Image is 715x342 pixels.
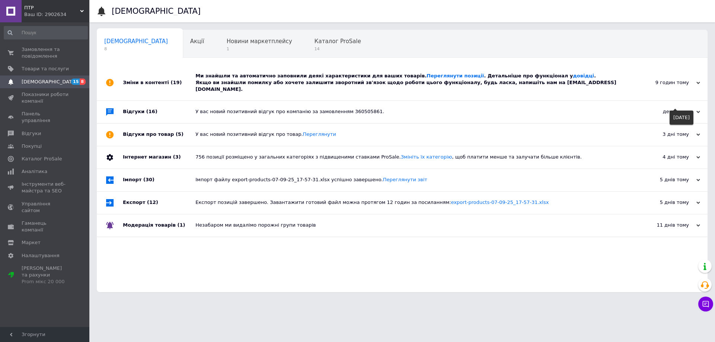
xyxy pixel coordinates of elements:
div: Модерація товарів [123,214,196,237]
span: (30) [143,177,155,182]
div: Імпорт файлу export-products-07-09-25_17-57-31.xlsx успішно завершено. [196,176,626,183]
div: 11 днів тому [626,222,700,228]
span: 8 [80,79,86,85]
div: 3 дні тому [626,131,700,138]
a: export-products-07-09-25_17-57-31.xlsx [451,199,549,205]
span: Маркет [22,239,41,246]
a: Переглянути [303,131,336,137]
div: Інтернет магазин [123,146,196,169]
button: Чат з покупцем [698,297,713,311]
span: 1 [226,46,292,52]
div: Відгуки [123,101,196,123]
span: 8 [104,46,168,52]
span: Гаманець компанії [22,220,69,233]
div: Експорт [123,192,196,214]
span: 15 [71,79,80,85]
input: Пошук [4,26,88,39]
div: Ми знайшли та автоматично заповнили деякі характеристики для ваших товарів. . Детальніше про функ... [196,73,626,93]
h1: [DEMOGRAPHIC_DATA] [112,7,201,16]
span: Панель управління [22,111,69,124]
a: Змініть їх категорію [401,154,452,160]
span: [PERSON_NAME] та рахунки [22,265,69,285]
div: Ваш ID: 2902634 [24,11,89,18]
span: Покупці [22,143,42,150]
span: Замовлення та повідомлення [22,46,69,60]
span: Показники роботи компанії [22,91,69,105]
span: (1) [177,222,185,228]
div: Відгуки про товар [123,124,196,146]
span: (5) [176,131,184,137]
span: Новини маркетплейсу [226,38,292,45]
span: 14 [314,46,361,52]
div: Імпорт [123,169,196,191]
span: Налаштування [22,252,60,259]
div: 4 дні тому [626,154,700,160]
div: день тому [626,108,700,115]
span: (12) [147,199,158,205]
span: Відгуки [22,130,41,137]
div: У вас новий позитивний відгук про товар. [196,131,626,138]
span: Акції [190,38,204,45]
a: довідці [573,73,594,79]
div: 5 днів тому [626,199,700,206]
span: ПТР [24,4,80,11]
span: Управління сайтом [22,201,69,214]
span: (3) [173,154,181,160]
span: (19) [171,80,182,85]
div: У вас новий позитивний відгук про компанію за замовленням 360505861. [196,108,626,115]
div: 756 позиції розміщено у загальних категоріях з підвищеними ставками ProSale. , щоб платити менше ... [196,154,626,160]
span: Каталог ProSale [314,38,361,45]
span: Аналітика [22,168,47,175]
div: 9 годин тому [626,79,700,86]
div: Зміни в контенті [123,65,196,100]
span: Товари та послуги [22,65,69,72]
div: [DATE] [670,111,693,125]
span: [DEMOGRAPHIC_DATA] [104,38,168,45]
span: Каталог ProSale [22,156,62,162]
span: (16) [146,109,158,114]
div: Експорт позицій завершено. Завантажити готовий файл можна протягом 12 годин за посиланням: [196,199,626,206]
span: [DEMOGRAPHIC_DATA] [22,79,77,85]
span: Інструменти веб-майстра та SEO [22,181,69,194]
div: Незабаром ми видалімо порожні групи товарів [196,222,626,228]
a: Переглянути позиції [427,73,484,79]
a: Переглянути звіт [383,177,427,182]
div: 5 днів тому [626,176,700,183]
div: Prom мікс 20 000 [22,278,69,285]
